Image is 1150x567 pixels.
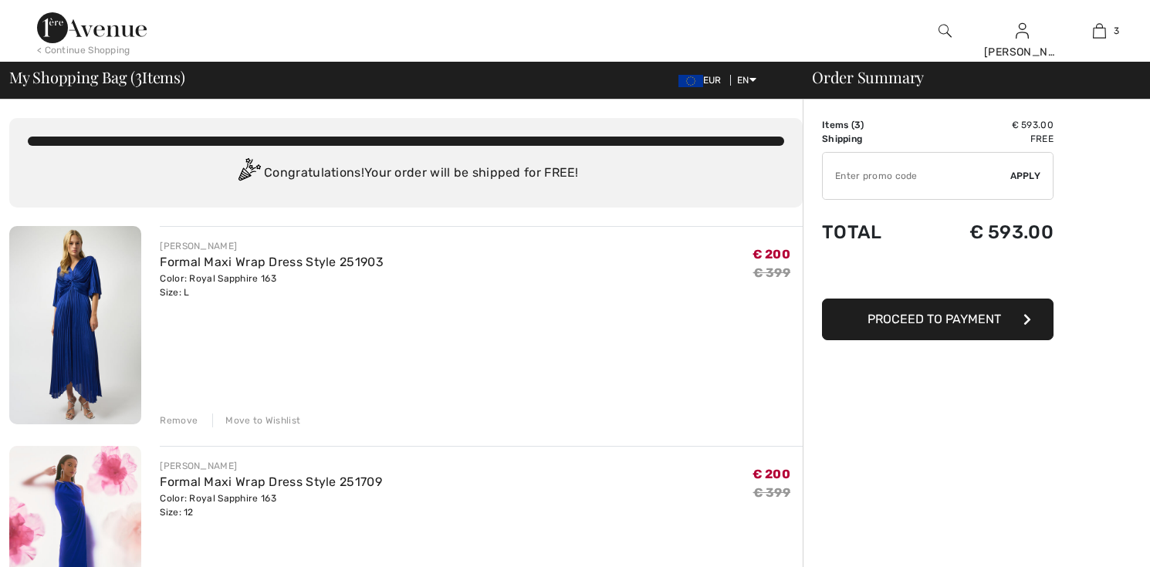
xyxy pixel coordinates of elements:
[823,153,1010,199] input: Promo code
[854,120,861,130] span: 3
[160,459,382,473] div: [PERSON_NAME]
[939,22,952,40] img: search the website
[678,75,728,86] span: EUR
[233,158,264,189] img: Congratulation2.svg
[753,265,791,280] s: € 399
[984,44,1060,60] div: [PERSON_NAME]
[753,247,791,262] span: € 200
[1016,22,1029,40] img: My Info
[28,158,784,189] div: Congratulations! Your order will be shipped for FREE!
[160,255,384,269] a: Formal Maxi Wrap Dress Style 251903
[822,118,918,132] td: Items ( )
[9,69,185,85] span: My Shopping Bag ( Items)
[918,118,1054,132] td: € 593.00
[737,75,756,86] span: EN
[822,132,918,146] td: Shipping
[160,413,198,427] div: Remove
[160,272,384,299] div: Color: Royal Sapphire 163 Size: L
[753,467,791,481] span: € 200
[37,12,147,43] img: 1ère Avenue
[822,299,1054,340] button: Proceed to Payment
[135,66,142,86] span: 3
[753,485,791,500] s: € 399
[9,226,141,424] img: Formal Maxi Wrap Dress Style 251903
[822,206,918,258] td: Total
[160,491,382,519] div: Color: Royal Sapphire 163 Size: 12
[1016,23,1029,38] a: Sign In
[1114,24,1119,38] span: 3
[37,43,130,57] div: < Continue Shopping
[160,474,382,489] a: Formal Maxi Wrap Dress Style 251709
[678,75,703,87] img: Euro
[793,69,1141,85] div: Order Summary
[160,239,384,253] div: [PERSON_NAME]
[822,258,1054,293] iframe: PayPal
[1093,22,1106,40] img: My Bag
[861,126,1150,567] iframe: Find more information here
[1061,22,1137,40] a: 3
[212,413,300,427] div: Move to Wishlist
